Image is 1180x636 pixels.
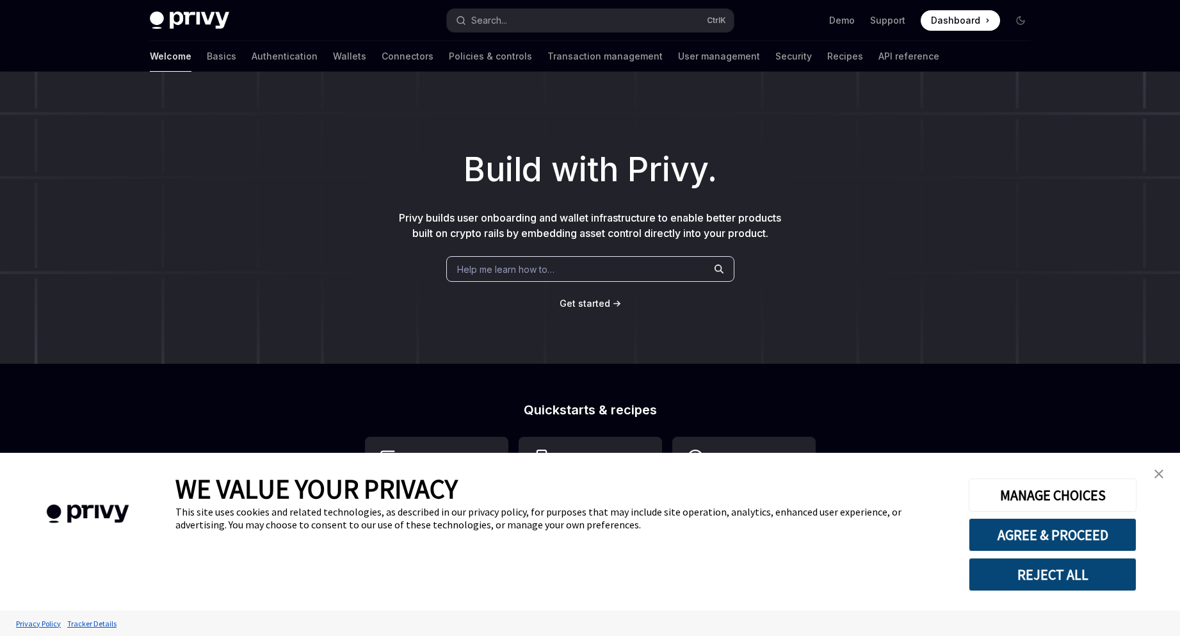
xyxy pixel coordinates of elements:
[150,12,229,29] img: dark logo
[252,41,318,72] a: Authentication
[1010,10,1031,31] button: Toggle dark mode
[969,478,1136,512] button: MANAGE CHOICES
[827,41,863,72] a: Recipes
[870,14,905,27] a: Support
[449,41,532,72] a: Policies & controls
[519,437,662,567] a: **** **** **** ***Use the React Native SDK to build a mobile app on Solana.
[13,612,64,635] a: Privacy Policy
[333,41,366,72] a: Wallets
[447,9,734,32] button: Search...CtrlK
[19,486,156,542] img: company logo
[560,298,610,309] span: Get started
[150,41,191,72] a: Welcome
[1154,469,1163,478] img: close banner
[878,41,939,72] a: API reference
[560,297,610,310] a: Get started
[382,41,433,72] a: Connectors
[672,437,816,567] a: **** *****Whitelabel login, wallets, and user management with your own UI and branding.
[175,505,950,531] div: This site uses cookies and related technologies, as described in our privacy policy, for purposes...
[64,612,120,635] a: Tracker Details
[471,13,507,28] div: Search...
[457,263,554,276] span: Help me learn how to…
[829,14,855,27] a: Demo
[20,145,1160,195] h1: Build with Privy.
[175,472,458,505] span: WE VALUE YOUR PRIVACY
[775,41,812,72] a: Security
[207,41,236,72] a: Basics
[707,15,726,26] span: Ctrl K
[399,211,781,240] span: Privy builds user onboarding and wallet infrastructure to enable better products built on crypto ...
[365,404,816,416] h2: Quickstarts & recipes
[921,10,1000,31] a: Dashboard
[969,558,1136,591] button: REJECT ALL
[547,41,663,72] a: Transaction management
[931,14,980,27] span: Dashboard
[678,41,760,72] a: User management
[1146,461,1172,487] a: close banner
[969,518,1136,551] button: AGREE & PROCEED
